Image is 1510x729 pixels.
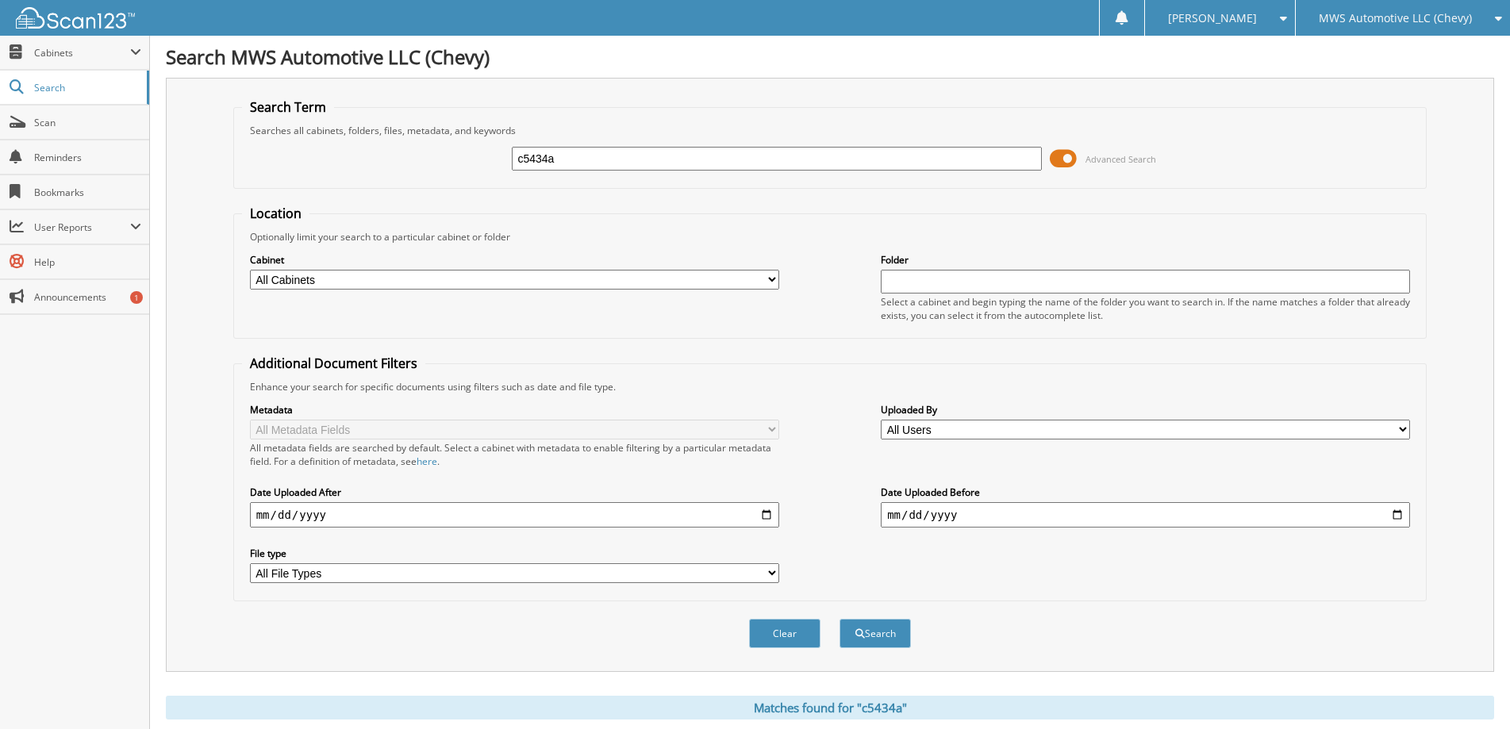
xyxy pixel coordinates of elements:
[881,403,1410,416] label: Uploaded By
[1168,13,1257,23] span: [PERSON_NAME]
[242,98,334,116] legend: Search Term
[242,124,1419,137] div: Searches all cabinets, folders, files, metadata, and keywords
[34,81,139,94] span: Search
[881,253,1410,267] label: Folder
[242,355,425,372] legend: Additional Document Filters
[166,696,1494,719] div: Matches found for "c5434a"
[166,44,1494,70] h1: Search MWS Automotive LLC (Chevy)
[840,619,911,648] button: Search
[250,403,779,416] label: Metadata
[16,7,135,29] img: scan123-logo-white.svg
[250,502,779,528] input: start
[250,547,779,560] label: File type
[1085,153,1156,165] span: Advanced Search
[881,502,1410,528] input: end
[34,221,130,234] span: User Reports
[34,255,141,269] span: Help
[417,455,437,468] a: here
[881,295,1410,322] div: Select a cabinet and begin typing the name of the folder you want to search in. If the name match...
[250,253,779,267] label: Cabinet
[242,230,1419,244] div: Optionally limit your search to a particular cabinet or folder
[34,151,141,164] span: Reminders
[34,46,130,59] span: Cabinets
[130,291,143,304] div: 1
[242,205,309,222] legend: Location
[250,485,779,499] label: Date Uploaded After
[34,116,141,129] span: Scan
[34,290,141,304] span: Announcements
[34,186,141,199] span: Bookmarks
[749,619,820,648] button: Clear
[881,485,1410,499] label: Date Uploaded Before
[250,441,779,468] div: All metadata fields are searched by default. Select a cabinet with metadata to enable filtering b...
[242,380,1419,393] div: Enhance your search for specific documents using filters such as date and file type.
[1319,13,1472,23] span: MWS Automotive LLC (Chevy)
